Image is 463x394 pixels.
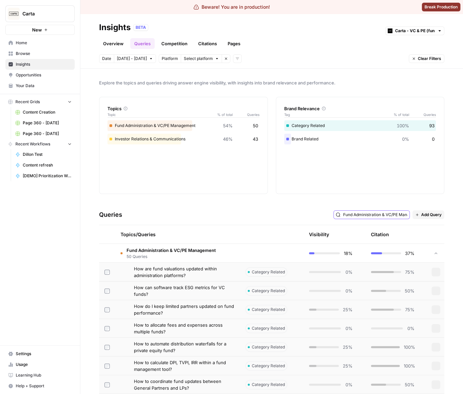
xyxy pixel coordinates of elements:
[107,134,259,144] div: Investor Relations & Communications
[134,303,235,316] span: How do I keep limited partners updated on fund performance?
[157,38,191,49] a: Competition
[389,112,409,117] span: % of total
[397,122,409,129] span: 100%
[23,109,72,115] span: Content Creation
[252,382,285,388] span: Category Related
[107,105,259,112] div: Topics
[194,38,221,49] a: Citations
[12,160,75,171] a: Content refresh
[12,171,75,181] a: [DEMO] Prioritization Workflow for creation
[121,225,235,244] div: Topics/Queries
[23,131,72,137] span: Page 360 - [DATE]
[371,225,389,244] div: Citation
[12,128,75,139] a: Page 360 - [DATE]
[343,306,353,313] span: 25%
[284,134,436,144] div: Brand Related
[127,247,216,254] span: Fund Administration & VC/PE Management
[5,5,75,22] button: Workspace: Carta
[5,348,75,359] a: Settings
[5,97,75,107] button: Recent Grids
[16,51,72,57] span: Browse
[343,344,353,350] span: 25%
[395,27,435,34] input: Carta - VC & PE (fund admin)
[5,38,75,48] a: Home
[5,139,75,149] button: Recent Workflows
[402,136,409,142] span: 0%
[252,307,285,313] span: Category Related
[130,38,155,49] a: Queries
[284,112,389,117] span: Tag
[405,269,414,275] span: 75%
[223,122,233,129] span: 54%
[12,107,75,118] a: Content Creation
[224,38,244,49] a: Pages
[345,381,353,388] span: 0%
[16,383,72,389] span: Help + Support
[15,99,40,105] span: Recent Grids
[134,322,235,335] span: How to allocate fees and expenses across multiple funds?
[23,173,72,179] span: [DEMO] Prioritization Workflow for creation
[409,54,444,63] button: Clear Filters
[16,372,72,378] span: Learning Hub
[309,231,329,238] div: Visibility
[284,105,436,112] div: Brand Relevance
[404,344,414,350] span: 100%
[405,306,414,313] span: 75%
[405,287,414,294] span: 50%
[12,149,75,160] a: Dillon Test
[421,212,442,218] span: Add Query
[8,8,20,20] img: Carta Logo
[22,10,63,17] span: Carta
[5,381,75,391] button: Help + Support
[233,112,259,117] span: Queries
[422,3,460,11] button: Break Production
[432,136,435,142] span: 0
[5,70,75,80] a: Opportunities
[134,340,235,354] span: How to automate distribution waterfalls for a private equity fund?
[252,288,285,294] span: Category Related
[16,83,72,89] span: Your Data
[181,54,222,63] button: Select platform
[407,325,414,332] span: 0%
[343,211,407,218] input: Search Queries
[99,210,122,219] h3: Queries
[16,61,72,67] span: Insights
[412,210,444,219] button: Add Query
[23,162,72,168] span: Content refresh
[223,136,233,142] span: 46%
[418,56,441,62] span: Clear Filters
[162,56,178,62] span: Platform
[134,378,235,391] span: How to coordinate fund updates between General Partners and LPs?
[425,4,458,10] span: Break Production
[134,359,235,373] span: How to calculate DPI, TVPI, IRR within a fund management tool?
[107,120,259,131] div: Fund Administration & VC/PE Management
[213,112,233,117] span: % of total
[114,54,156,63] button: [DATE] - [DATE]
[117,56,147,62] span: [DATE] - [DATE]
[284,120,436,131] div: Category Related
[23,120,72,126] span: Page 360 - [DATE]
[32,26,42,33] span: New
[15,141,50,147] span: Recent Workflows
[252,344,285,350] span: Category Related
[133,24,148,31] div: BETA
[344,250,353,257] span: 18%
[184,56,213,62] span: Select platform
[134,284,235,298] span: How can software track ESG metrics for VC funds?
[16,72,72,78] span: Opportunities
[127,254,216,260] span: 50 Queries
[99,79,444,86] span: Explore the topics and queries driving answer engine visibility, with insights into brand relevan...
[345,269,353,275] span: 0%
[5,359,75,370] a: Usage
[5,370,75,381] a: Learning Hub
[253,122,258,129] span: 50
[5,48,75,59] a: Browse
[23,151,72,157] span: Dillon Test
[345,325,353,332] span: 0%
[345,287,353,294] span: 0%
[134,265,235,279] span: How are fund valuations updated within administration platforms?
[16,40,72,46] span: Home
[404,363,414,369] span: 100%
[405,381,414,388] span: 50%
[194,4,270,10] div: Beware! You are in production!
